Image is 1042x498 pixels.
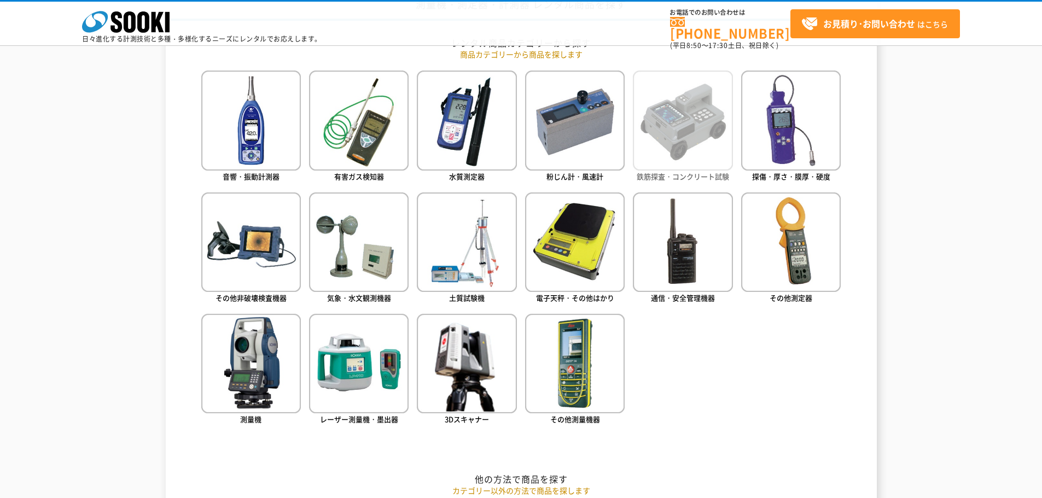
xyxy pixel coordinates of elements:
[309,314,409,413] img: レーザー測量機・墨出器
[417,314,516,427] a: 3Dスキャナー
[309,314,409,427] a: レーザー測量機・墨出器
[770,292,812,303] span: その他測定器
[201,485,841,496] p: カテゴリー以外の方法で商品を探します
[536,292,614,303] span: 電子天秤・その他はかり
[201,473,841,485] h2: 他の方法で商品を探す
[686,40,702,50] span: 8:50
[327,292,391,303] span: 気象・水文観測機器
[309,192,409,306] a: 気象・水文観測機器
[801,16,948,32] span: はこちら
[637,171,729,181] span: 鉄筋探査・コンクリート試験
[633,192,732,292] img: 通信・安全管理機器
[525,192,625,306] a: 電子天秤・その他はかり
[708,40,728,50] span: 17:30
[309,71,409,184] a: 有害ガス検知器
[201,192,301,306] a: その他非破壊検査機器
[320,414,398,424] span: レーザー測量機・墨出器
[309,192,409,292] img: 気象・水文観測機器
[201,314,301,427] a: 測量機
[445,414,489,424] span: 3Dスキャナー
[741,192,841,292] img: その他測定器
[752,171,830,181] span: 探傷・厚さ・膜厚・硬度
[741,71,841,184] a: 探傷・厚さ・膜厚・硬度
[417,71,516,184] a: 水質測定器
[525,71,625,184] a: 粉じん計・風速計
[216,292,287,303] span: その他非破壊検査機器
[201,71,301,170] img: 音響・振動計測器
[201,192,301,292] img: その他非破壊検査機器
[334,171,384,181] span: 有害ガス検知器
[201,71,301,184] a: 音響・振動計測器
[201,49,841,60] p: 商品カテゴリーから商品を探します
[417,192,516,306] a: 土質試験機
[525,71,625,170] img: 粉じん計・風速計
[790,9,960,38] a: お見積り･お問い合わせはこちら
[670,17,790,39] a: [PHONE_NUMBER]
[823,17,915,30] strong: お見積り･お問い合わせ
[741,71,841,170] img: 探傷・厚さ・膜厚・硬度
[201,314,301,413] img: 測量機
[223,171,280,181] span: 音響・振動計測器
[633,71,732,170] img: 鉄筋探査・コンクリート試験
[449,292,485,303] span: 土質試験機
[240,414,261,424] span: 測量機
[417,314,516,413] img: 3Dスキャナー
[417,192,516,292] img: 土質試験機
[670,40,778,50] span: (平日 ～ 土日、祝日除く)
[550,414,600,424] span: その他測量機器
[82,36,322,42] p: 日々進化する計測技術と多種・多様化するニーズにレンタルでお応えします。
[417,71,516,170] img: 水質測定器
[525,192,625,292] img: 電子天秤・その他はかり
[741,192,841,306] a: その他測定器
[449,171,485,181] span: 水質測定器
[546,171,603,181] span: 粉じん計・風速計
[633,192,732,306] a: 通信・安全管理機器
[651,292,715,303] span: 通信・安全管理機器
[670,9,790,16] span: お電話でのお問い合わせは
[525,314,625,427] a: その他測量機器
[525,314,625,413] img: その他測量機器
[633,71,732,184] a: 鉄筋探査・コンクリート試験
[309,71,409,170] img: 有害ガス検知器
